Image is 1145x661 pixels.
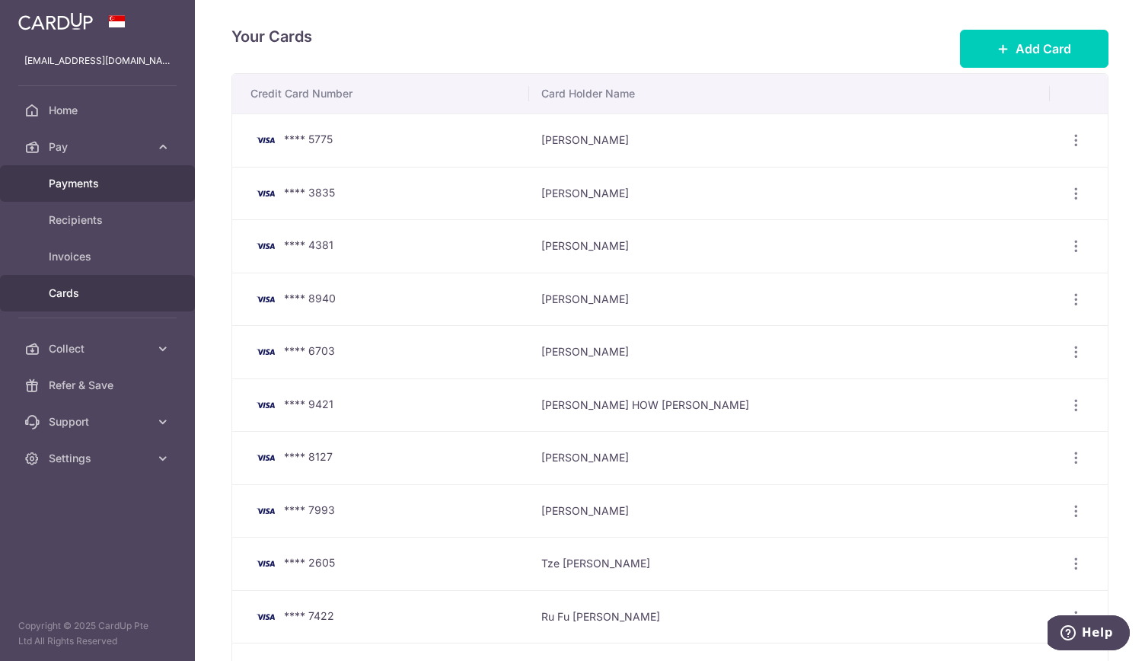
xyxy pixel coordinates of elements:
span: Cards [49,286,149,301]
td: Tze [PERSON_NAME] [529,537,1050,590]
button: Add Card [960,30,1108,68]
td: [PERSON_NAME] HOW [PERSON_NAME] [529,378,1050,432]
td: [PERSON_NAME] [529,113,1050,167]
p: [EMAIL_ADDRESS][DOMAIN_NAME] [24,53,171,69]
img: Bank Card [250,237,281,255]
img: Bank Card [250,554,281,573]
img: Bank Card [250,396,281,414]
td: [PERSON_NAME] [529,167,1050,220]
td: [PERSON_NAME] [529,273,1050,326]
td: [PERSON_NAME] [529,484,1050,538]
th: Card Holder Name [529,74,1050,113]
span: Support [49,414,149,429]
img: Bank Card [250,608,281,626]
td: [PERSON_NAME] [529,219,1050,273]
span: Payments [49,176,149,191]
img: Bank Card [250,343,281,361]
span: Pay [49,139,149,155]
img: Bank Card [250,290,281,308]
img: Bank Card [250,131,281,149]
span: Add Card [1016,40,1071,58]
span: Recipients [49,212,149,228]
td: [PERSON_NAME] [529,431,1050,484]
img: Bank Card [250,502,281,520]
td: [PERSON_NAME] [529,325,1050,378]
span: Help [34,11,65,24]
h4: Your Cards [231,24,312,49]
img: CardUp [18,12,93,30]
span: Settings [49,451,149,466]
span: Collect [49,341,149,356]
span: Refer & Save [49,378,149,393]
iframe: Opens a widget where you can find more information [1048,615,1130,653]
td: Ru Fu [PERSON_NAME] [529,590,1050,643]
img: Bank Card [250,184,281,203]
span: Home [49,103,149,118]
span: Invoices [49,249,149,264]
th: Credit Card Number [232,74,529,113]
img: Bank Card [250,449,281,467]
